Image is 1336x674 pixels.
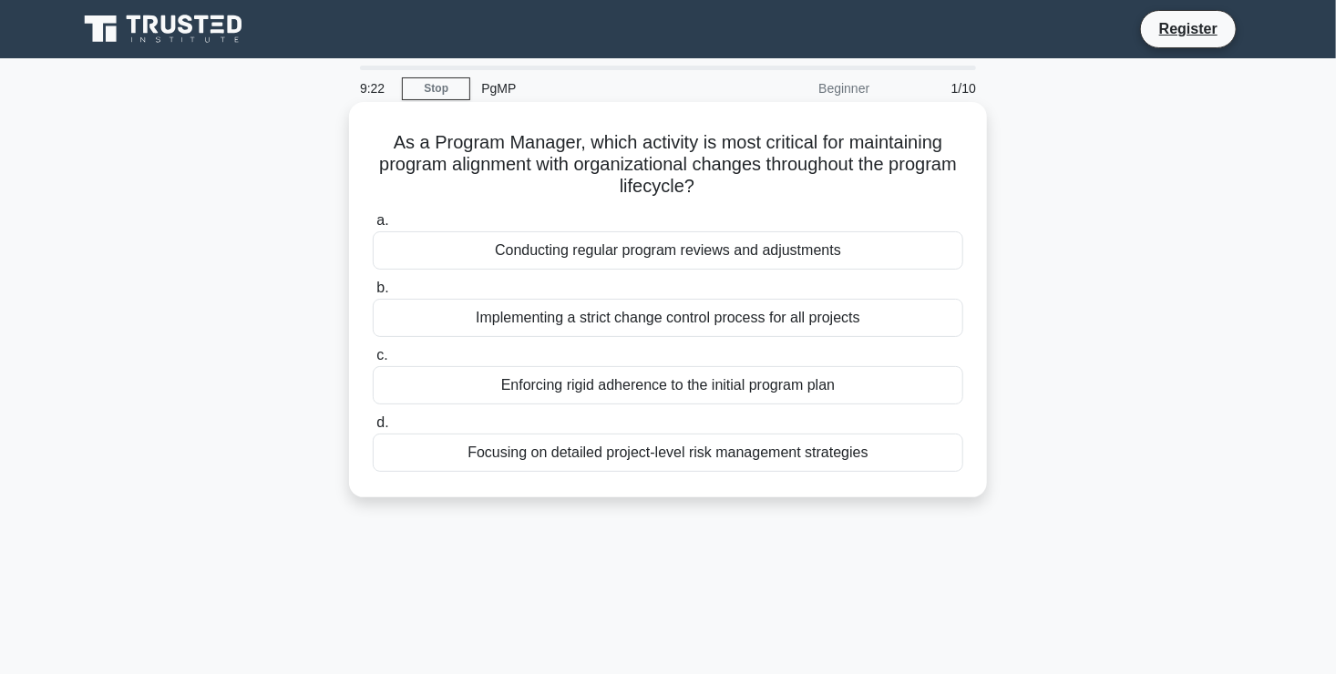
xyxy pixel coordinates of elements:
[373,299,963,337] div: Implementing a strict change control process for all projects
[376,212,388,228] span: a.
[470,70,721,107] div: PgMP
[376,414,388,430] span: d.
[402,77,470,100] a: Stop
[371,131,965,199] h5: As a Program Manager, which activity is most critical for maintaining program alignment with orga...
[373,434,963,472] div: Focusing on detailed project-level risk management strategies
[721,70,880,107] div: Beginner
[880,70,987,107] div: 1/10
[376,347,387,363] span: c.
[1148,17,1228,40] a: Register
[373,366,963,404] div: Enforcing rigid adherence to the initial program plan
[349,70,402,107] div: 9:22
[376,280,388,295] span: b.
[373,231,963,270] div: Conducting regular program reviews and adjustments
